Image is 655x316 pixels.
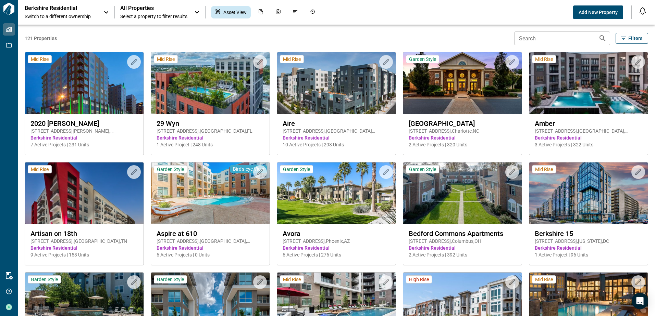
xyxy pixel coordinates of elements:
span: 6 Active Projects | 276 Units [283,251,390,258]
div: Issues & Info [288,6,302,18]
span: Switch to a different ownership [25,13,97,20]
span: Berkshire Residential [409,245,516,251]
img: property-asset [277,52,396,114]
div: Open Intercom Messenger [632,293,648,309]
img: property-asset [529,52,648,114]
span: Avora [283,229,390,238]
span: Bedford Commons Apartments [409,229,516,238]
span: 29 Wyn [157,119,264,128]
span: [STREET_ADDRESS] , Phoenix , AZ [283,238,390,245]
div: Asset View [211,6,251,18]
p: Berkshire Residential [25,5,86,12]
span: [STREET_ADDRESS] , [GEOGRAPHIC_DATA] , [GEOGRAPHIC_DATA] [157,238,264,245]
span: [STREET_ADDRESS] , [GEOGRAPHIC_DATA] , [GEOGRAPHIC_DATA] [535,128,642,134]
span: Garden Style [409,56,436,62]
span: Berkshire Residential [535,245,642,251]
span: Select a property to filter results [120,13,187,20]
img: property-asset [403,52,522,114]
span: All Properties [120,5,187,12]
span: 6 Active Projects | 0 Units [157,251,264,258]
div: Photos [271,6,285,18]
button: Search properties [596,31,609,45]
span: Artisan on 18th [30,229,138,238]
span: 121 Properties [25,35,511,42]
img: property-asset [25,162,144,224]
span: Mid Rise [535,276,553,282]
span: Garden Style [31,276,58,282]
span: Mid Rise [283,276,301,282]
img: property-asset [277,162,396,224]
span: [STREET_ADDRESS] , [GEOGRAPHIC_DATA] , TN [30,238,138,245]
span: Berkshire Residential [283,245,390,251]
span: Berkshire 15 [535,229,642,238]
span: 1 Active Project | 248 Units [157,141,264,148]
span: Filters [628,35,642,42]
span: 2020 [PERSON_NAME] [30,119,138,128]
span: Berkshire Residential [30,134,138,141]
span: Aire [283,119,390,128]
span: Berkshire Residential [157,245,264,251]
img: property-asset [403,162,522,224]
span: Berkshire Residential [409,134,516,141]
img: property-asset [151,52,270,114]
span: 10 Active Projects | 293 Units [283,141,390,148]
span: 7 Active Projects | 231 Units [30,141,138,148]
span: Berkshire Residential [30,245,138,251]
span: [STREET_ADDRESS] , [GEOGRAPHIC_DATA][PERSON_NAME] , CA [283,128,390,134]
span: 2 Active Projects | 392 Units [409,251,516,258]
div: Documents [254,6,268,18]
span: [STREET_ADDRESS] , [US_STATE] , DC [535,238,642,245]
span: Berkshire Residential [283,134,390,141]
span: [STREET_ADDRESS] , [GEOGRAPHIC_DATA] , FL [157,128,264,134]
span: Garden Style [157,276,184,282]
button: Add New Property [573,5,623,19]
span: [GEOGRAPHIC_DATA] [409,119,516,128]
span: Mid Rise [31,56,49,62]
span: [STREET_ADDRESS][PERSON_NAME] , [GEOGRAPHIC_DATA] , CO [30,128,138,134]
span: Asset View [223,9,247,16]
span: Mid Rise [31,166,49,172]
button: Filters [616,33,648,44]
span: Mid Rise [157,56,175,62]
span: 3 Active Projects | 322 Units [535,141,642,148]
span: Berkshire Residential [535,134,642,141]
span: Berkshire Residential [157,134,264,141]
span: Mid Rise [535,166,553,172]
button: Open notification feed [637,5,648,16]
span: Aspire at 610 [157,229,264,238]
div: Job History [306,6,319,18]
span: Bird's-eye View [233,166,264,172]
img: property-asset [151,162,270,224]
span: Garden Style [409,166,436,172]
span: Mid Rise [283,56,301,62]
span: 1 Active Project | 96 Units [535,251,642,258]
span: Add New Property [579,9,618,16]
span: [STREET_ADDRESS] , Charlotte , NC [409,128,516,134]
span: 2 Active Projects | 320 Units [409,141,516,148]
span: Garden Style [283,166,310,172]
span: [STREET_ADDRESS] , Columbus , OH [409,238,516,245]
img: property-asset [529,162,648,224]
span: Amber [535,119,642,128]
span: High Rise [409,276,429,282]
span: Mid Rise [535,56,553,62]
img: property-asset [25,52,144,114]
span: 9 Active Projects | 153 Units [30,251,138,258]
span: Garden Style [157,166,184,172]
